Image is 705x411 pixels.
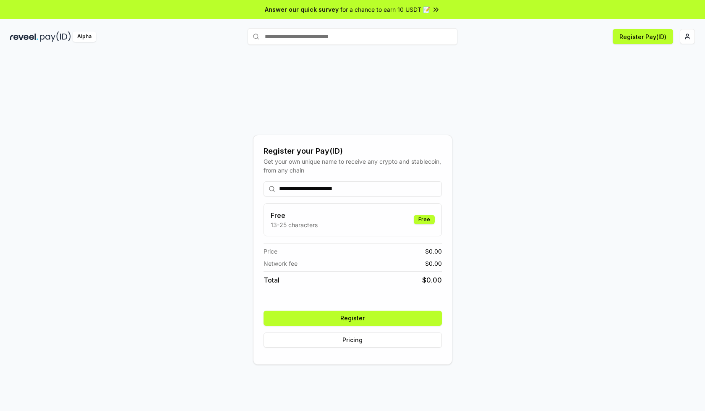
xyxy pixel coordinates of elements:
div: Register your Pay(ID) [264,145,442,157]
div: Free [414,215,435,224]
span: $ 0.00 [425,259,442,268]
button: Pricing [264,332,442,348]
p: 13-25 characters [271,220,318,229]
button: Register Pay(ID) [613,29,673,44]
span: for a chance to earn 10 USDT 📝 [340,5,430,14]
img: pay_id [40,31,71,42]
div: Alpha [73,31,96,42]
span: Price [264,247,277,256]
span: Answer our quick survey [265,5,339,14]
span: Total [264,275,279,285]
span: $ 0.00 [422,275,442,285]
span: $ 0.00 [425,247,442,256]
img: reveel_dark [10,31,38,42]
span: Network fee [264,259,298,268]
button: Register [264,311,442,326]
div: Get your own unique name to receive any crypto and stablecoin, from any chain [264,157,442,175]
h3: Free [271,210,318,220]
